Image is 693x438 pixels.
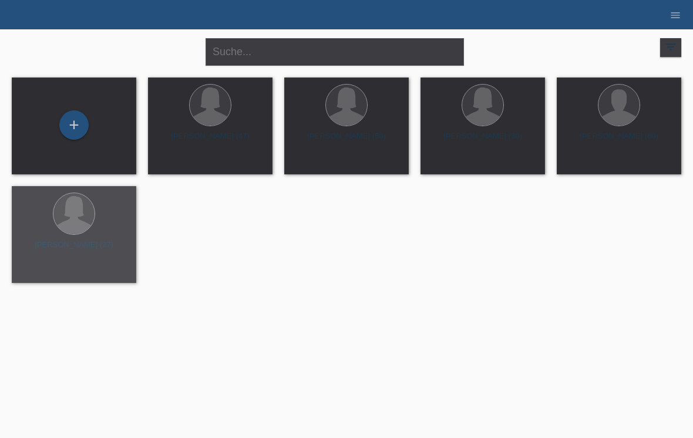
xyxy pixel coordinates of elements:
[294,132,399,150] div: [PERSON_NAME] (50)
[664,11,687,18] a: menu
[670,9,681,21] i: menu
[21,240,127,259] div: [PERSON_NAME] (27)
[430,132,536,150] div: [PERSON_NAME] (30)
[206,38,464,66] input: Suche...
[60,115,88,135] div: Kund*in hinzufügen
[664,41,677,53] i: filter_list
[566,132,672,150] div: [PERSON_NAME] (60)
[157,132,263,150] div: [PERSON_NAME] (47)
